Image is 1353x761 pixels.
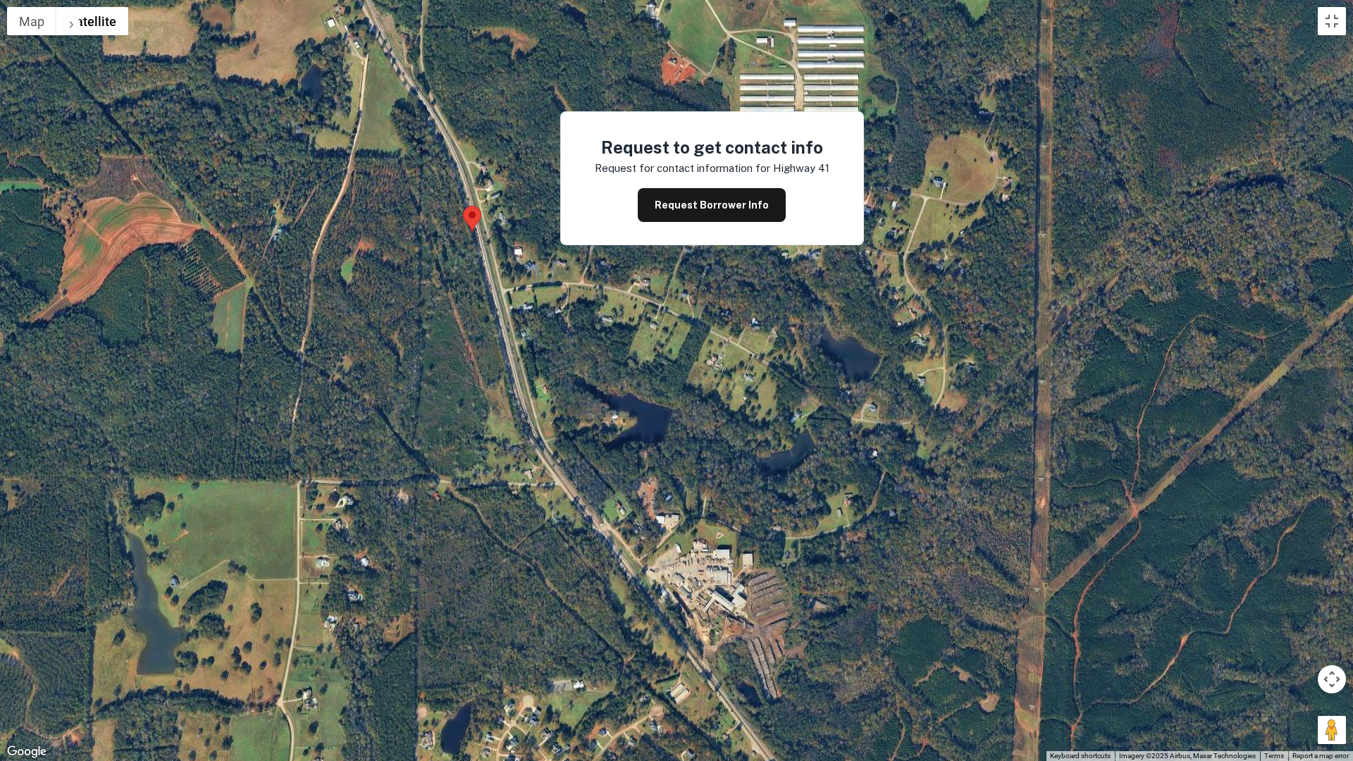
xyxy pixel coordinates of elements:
[773,160,829,177] p: highway 41
[638,188,786,222] button: Request Borrower Info
[595,135,829,160] h4: Request to get contact info
[1283,648,1353,716] iframe: Chat Widget
[595,160,770,177] p: Request for contact information for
